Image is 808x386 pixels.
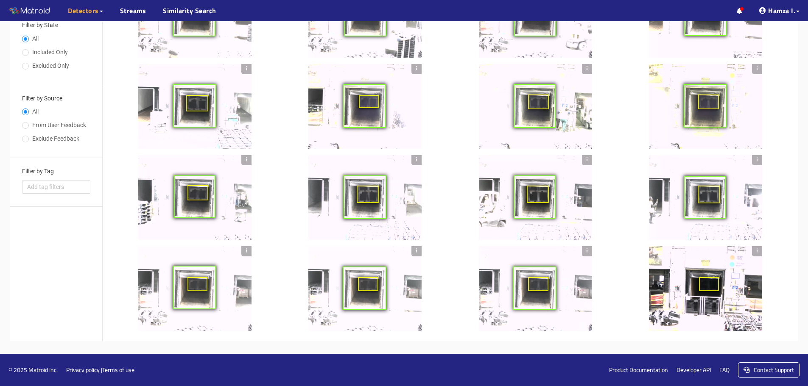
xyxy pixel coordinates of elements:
[677,365,711,375] a: Developer API
[29,62,73,69] span: Excluded Only
[754,365,794,374] span: Contact Support
[102,365,134,374] a: Terms of use
[8,5,51,17] img: Matroid logo
[163,6,216,16] a: Similarity Search
[120,6,146,16] a: Streams
[22,95,90,102] h3: Filter by Source
[768,6,795,16] span: Hamza I.
[27,182,85,192] span: Add tag filters
[29,49,71,56] span: Included Only
[738,362,800,378] a: Contact Support
[22,22,90,28] h3: Filter by State
[609,365,668,375] a: Product Documentation
[29,122,89,128] span: From User Feedback
[719,365,730,375] a: FAQ
[8,365,58,375] span: © 2025 Matroid Inc.
[22,168,90,175] h3: Filter by Tag
[29,135,83,142] span: Exclude Feedback
[29,35,42,42] span: All
[68,6,99,16] span: Detectors
[29,108,42,115] span: All
[66,365,102,374] a: Privacy policy |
